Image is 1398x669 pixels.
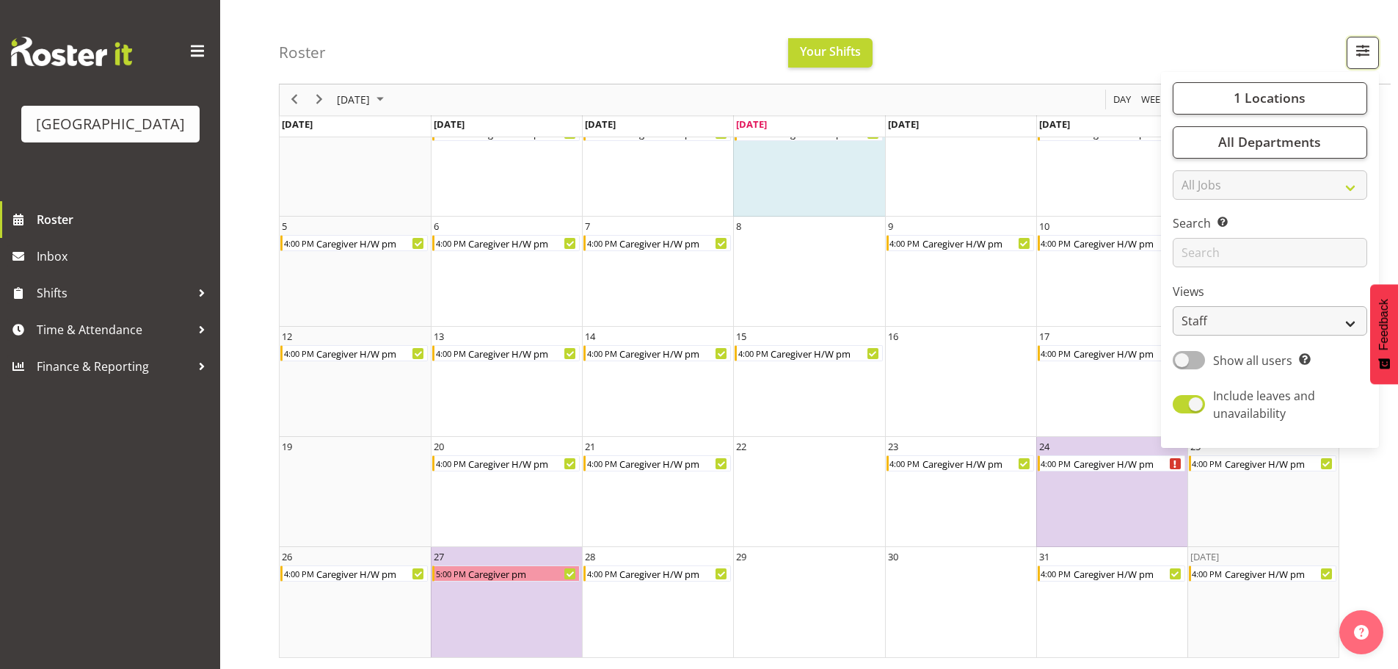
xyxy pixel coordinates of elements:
td: Tuesday, October 14, 2025 [582,327,733,437]
button: Feedback - Show survey [1370,284,1398,384]
div: Caregiver H/W pm [315,566,427,581]
div: Caregiver H/W pm Begin From Monday, October 20, 2025 at 4:00:00 PM GMT+13:00 Ends At Monday, Octo... [432,455,580,471]
button: Timeline Day [1111,91,1134,109]
div: Caregiver H/W pm Begin From Wednesday, October 15, 2025 at 4:00:00 PM GMT+13:00 Ends At Wednesday... [735,345,882,361]
span: Shifts [37,282,191,304]
div: Caregiver H/W pm Begin From Tuesday, October 28, 2025 at 4:00:00 PM GMT+13:00 Ends At Tuesday, Oc... [583,565,731,582]
img: help-xxl-2.png [1354,625,1369,640]
div: Caregiver H/W pm Begin From Tuesday, October 14, 2025 at 4:00:00 PM GMT+13:00 Ends At Tuesday, Oc... [583,345,731,361]
div: 21 [585,439,595,454]
button: Timeline Week [1139,91,1169,109]
td: Saturday, October 25, 2025 [1187,437,1339,547]
div: 6 [434,219,439,234]
div: 4:00 PM [434,346,467,361]
div: 4:00 PM [283,346,315,361]
td: Tuesday, September 30, 2025 [582,106,733,217]
div: 4:00 PM [434,456,467,471]
div: 17 [1039,329,1049,344]
div: Caregiver H/W pm Begin From Monday, October 6, 2025 at 4:00:00 PM GMT+13:00 Ends At Monday, Octob... [432,235,580,251]
div: Caregiver H/W pm [1223,566,1336,581]
div: 4:00 PM [283,236,315,250]
span: Day [1112,91,1132,109]
div: Caregiver H/W pm [618,236,730,250]
span: Time & Attendance [37,319,191,341]
div: Caregiver pm [467,566,579,581]
div: [DATE] [1190,549,1219,564]
span: [DATE] [282,117,313,131]
td: Thursday, October 30, 2025 [885,547,1036,657]
span: Show all users [1213,352,1292,369]
div: Caregiver H/W pm [618,346,730,361]
span: Finance & Reporting [37,355,191,377]
div: October 2025 [332,84,393,115]
div: Caregiver H/W pm [921,236,1033,250]
div: Caregiver H/W pm Begin From Saturday, November 1, 2025 at 4:00:00 PM GMT+13:00 Ends At Saturday, ... [1189,565,1336,582]
div: 27 [434,549,444,564]
div: Caregiver H/W pm Begin From Tuesday, October 21, 2025 at 4:00:00 PM GMT+13:00 Ends At Tuesday, Oc... [583,455,731,471]
div: 4:00 PM [889,236,921,250]
div: Caregiver H/W pm Begin From Sunday, October 12, 2025 at 4:00:00 PM GMT+13:00 Ends At Sunday, Octo... [280,345,428,361]
div: 20 [434,439,444,454]
div: Caregiver H/W pm Begin From Sunday, October 26, 2025 at 4:00:00 PM GMT+13:00 Ends At Sunday, Octo... [280,565,428,582]
div: 4:00 PM [586,566,618,581]
div: 15 [736,329,746,344]
div: 4:00 PM [889,456,921,471]
div: Caregiver H/W pm [618,566,730,581]
button: Your Shifts [788,38,873,68]
td: Thursday, October 9, 2025 [885,217,1036,327]
td: Wednesday, October 1, 2025 [733,106,884,217]
div: Caregiver H/W pm Begin From Sunday, October 5, 2025 at 4:00:00 PM GMT+13:00 Ends At Sunday, Octob... [280,235,428,251]
span: [DATE] [434,117,465,131]
div: Caregiver H/W pm [921,456,1033,471]
td: Tuesday, October 21, 2025 [582,437,733,547]
span: [DATE] [1039,117,1070,131]
div: 4:00 PM [586,456,618,471]
div: Caregiver H/W pm [315,236,427,250]
td: Friday, October 10, 2025 [1036,217,1187,327]
div: Caregiver H/W pm Begin From Friday, October 31, 2025 at 4:00:00 PM GMT+13:00 Ends At Friday, Octo... [1038,565,1185,582]
div: of October 2025 [279,51,1339,658]
label: Search [1173,215,1367,233]
td: Friday, October 24, 2025 [1036,437,1187,547]
button: October 2025 [335,91,390,109]
div: 14 [585,329,595,344]
div: Caregiver H/W pm [467,236,579,250]
div: 4:00 PM [586,236,618,250]
div: Caregiver pm Begin From Monday, October 27, 2025 at 5:00:00 PM GMT+13:00 Ends At Monday, October ... [432,565,580,582]
td: Friday, October 17, 2025 [1036,327,1187,437]
div: Caregiver H/W pm [467,456,579,471]
button: Filter Shifts [1347,37,1379,69]
div: Caregiver H/W pm Begin From Friday, October 24, 2025 at 4:00:00 PM GMT+13:00 Ends At Friday, Octo... [1038,455,1185,471]
div: 4:00 PM [1191,456,1223,471]
label: Views [1173,283,1367,301]
td: Wednesday, October 15, 2025 [733,327,884,437]
div: Caregiver H/W pm Begin From Tuesday, October 7, 2025 at 4:00:00 PM GMT+13:00 Ends At Tuesday, Oct... [583,235,731,251]
div: 29 [736,549,746,564]
div: 28 [585,549,595,564]
div: 4:00 PM [1040,346,1072,361]
span: Week [1140,91,1168,109]
td: Monday, September 29, 2025 [431,106,582,217]
div: Caregiver H/W pm Begin From Monday, October 13, 2025 at 4:00:00 PM GMT+13:00 Ends At Monday, Octo... [432,345,580,361]
td: Sunday, September 28, 2025 [280,106,431,217]
td: Saturday, November 1, 2025 [1187,547,1339,657]
td: Wednesday, October 8, 2025 [733,217,884,327]
div: Caregiver H/W pm [1072,566,1184,581]
div: 4:00 PM [586,346,618,361]
div: Caregiver H/W pm [1223,456,1336,471]
div: 4:00 PM [1040,566,1072,581]
td: Friday, October 3, 2025 [1036,106,1187,217]
span: [DATE] [335,91,371,109]
div: previous period [282,84,307,115]
div: Caregiver H/W pm Begin From Thursday, October 9, 2025 at 4:00:00 PM GMT+13:00 Ends At Thursday, O... [887,235,1034,251]
span: All Departments [1218,134,1321,151]
div: Caregiver H/W pm Begin From Friday, October 10, 2025 at 4:00:00 PM GMT+13:00 Ends At Friday, Octo... [1038,235,1185,251]
div: 4:00 PM [1040,456,1072,471]
div: 4:00 PM [737,346,769,361]
span: 1 Locations [1234,90,1306,107]
div: 24 [1039,439,1049,454]
span: [DATE] [585,117,616,131]
span: [DATE] [888,117,919,131]
div: Caregiver H/W pm Begin From Thursday, October 23, 2025 at 4:00:00 PM GMT+13:00 Ends At Thursday, ... [887,455,1034,471]
div: 9 [888,219,893,234]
